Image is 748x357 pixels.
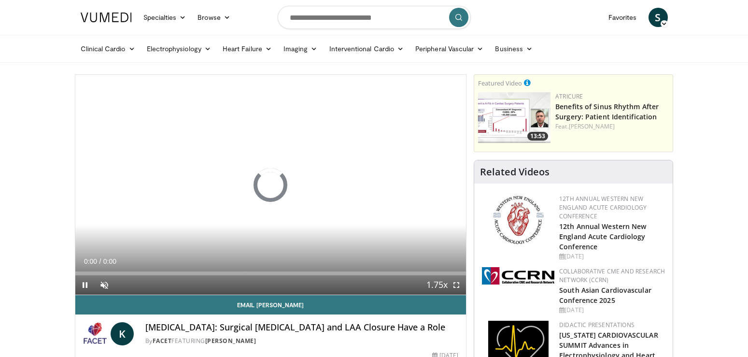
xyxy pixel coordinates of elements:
[205,337,256,345] a: [PERSON_NAME]
[555,92,583,100] a: AtriCure
[559,286,651,305] a: South Asian Cardiovascular Conference 2025
[480,166,550,178] h4: Related Videos
[145,322,458,333] h4: [MEDICAL_DATA]: Surgical [MEDICAL_DATA] and LAA Closure Have a Role
[103,257,116,265] span: 0:00
[427,275,447,295] button: Playback Rate
[478,79,522,87] small: Featured Video
[527,132,548,141] span: 13:53
[555,102,659,121] a: Benefits of Sinus Rhythm After Surgery: Patient Identification
[409,39,489,58] a: Peripheral Vascular
[75,275,95,295] button: Pause
[482,267,554,285] img: a04ee3ba-8487-4636-b0fb-5e8d268f3737.png.150x105_q85_autocrop_double_scale_upscale_version-0.2.png
[81,13,132,22] img: VuMedi Logo
[603,8,643,27] a: Favorites
[111,322,134,345] a: K
[278,6,471,29] input: Search topics, interventions
[75,75,466,295] video-js: Video Player
[153,337,172,345] a: FACET
[559,222,646,251] a: 12th Annual Western New England Acute Cardiology Conference
[75,271,466,275] div: Progress Bar
[649,8,668,27] a: S
[217,39,278,58] a: Heart Failure
[559,321,665,329] div: Didactic Presentations
[489,39,538,58] a: Business
[278,39,324,58] a: Imaging
[99,257,101,265] span: /
[192,8,236,27] a: Browse
[95,275,114,295] button: Unmute
[145,337,458,345] div: By FEATURING
[478,92,550,143] img: 982c273f-2ee1-4c72-ac31-fa6e97b745f7.png.150x105_q85_crop-smart_upscale.png
[569,122,615,130] a: [PERSON_NAME]
[559,252,665,261] div: [DATE]
[83,322,107,345] img: FACET
[138,8,192,27] a: Specialties
[75,295,466,314] a: Email [PERSON_NAME]
[324,39,410,58] a: Interventional Cardio
[447,275,466,295] button: Fullscreen
[555,122,669,131] div: Feat.
[75,39,141,58] a: Clinical Cardio
[141,39,217,58] a: Electrophysiology
[559,267,665,284] a: Collaborative CME and Research Network (CCRN)
[492,195,545,245] img: 0954f259-7907-4053-a817-32a96463ecc8.png.150x105_q85_autocrop_double_scale_upscale_version-0.2.png
[559,195,647,220] a: 12th Annual Western New England Acute Cardiology Conference
[478,92,550,143] a: 13:53
[84,257,97,265] span: 0:00
[559,306,665,314] div: [DATE]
